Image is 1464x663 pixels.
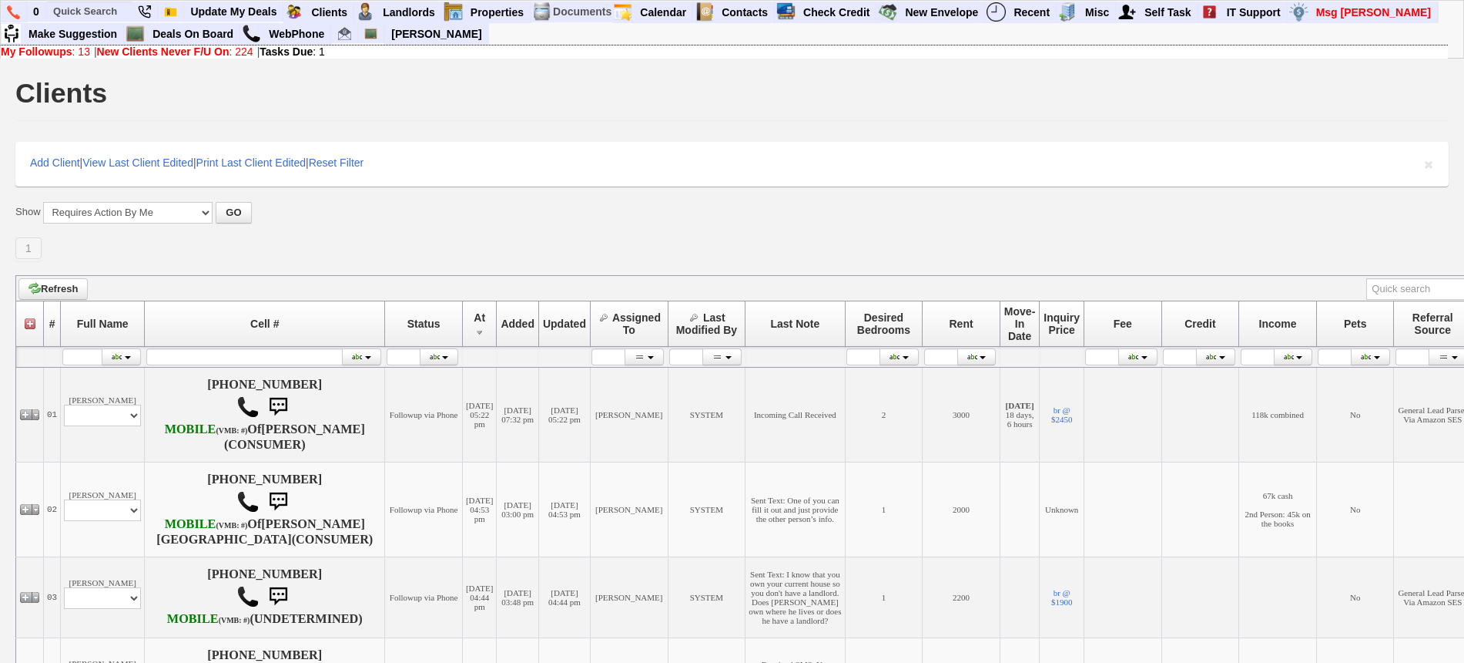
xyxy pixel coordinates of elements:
span: Last Modified By [676,311,737,336]
td: Followup via Phone [385,557,463,638]
b: [PERSON_NAME][GEOGRAPHIC_DATA] [156,517,365,547]
img: sms.png [263,581,293,612]
font: (VMB: #) [219,616,250,624]
span: Credit [1184,318,1215,330]
td: 01 [44,367,61,462]
td: [PERSON_NAME] [590,367,668,462]
td: SYSTEM [668,462,745,557]
h4: [PHONE_NUMBER] Of (CONSUMER) [148,378,381,452]
td: [DATE] 04:44 pm [462,557,496,638]
b: [DATE] [1006,401,1034,410]
img: chalkboard.png [364,27,377,40]
span: Last Note [771,318,820,330]
th: # [44,301,61,346]
a: IT Support [1221,2,1288,22]
img: call.png [236,585,260,608]
td: [DATE] 05:22 pm [538,367,590,462]
b: T-Mobile USA, Inc. [165,517,248,531]
span: Added [501,318,534,330]
b: Tasks Due [260,45,313,58]
img: contact.png [695,2,714,22]
img: jorge@homesweethomeproperties.com [338,27,351,40]
a: Msg [PERSON_NAME] [1310,2,1438,22]
img: docs.png [532,2,551,22]
img: sms.png [263,392,293,422]
span: Rent [949,318,973,330]
td: 2200 [923,557,1000,638]
td: [DATE] 04:53 pm [538,462,590,557]
button: GO [216,202,251,224]
img: landlord.png [356,2,375,22]
td: 2000 [923,462,1000,557]
td: 2 [845,367,923,462]
a: br @ $1900 [1051,588,1073,607]
td: SYSTEM [668,367,745,462]
img: appt_icon.png [613,2,632,22]
td: Sent Text: I know that you own your current house so you don't have a landlord. Does [PERSON_NAME... [745,557,845,638]
b: T-Mobile USA, Inc. [165,422,248,436]
td: Followup via Phone [385,367,463,462]
td: Sent Text: One of you can fill it out and just provide the other person’s info. [745,462,845,557]
a: New Clients Never F/U On: 224 [97,45,253,58]
td: 1 [845,557,923,638]
a: Update My Deals [184,2,283,22]
span: At [474,311,485,324]
a: Clients [305,2,354,22]
b: T-Mobile USA, Inc. [167,612,250,626]
td: [PERSON_NAME] [61,367,145,462]
td: Incoming Call Received [745,367,845,462]
a: Misc [1079,2,1116,22]
img: creditreport.png [776,2,796,22]
img: recent.png [987,2,1006,22]
a: New Envelope [899,2,985,22]
td: [PERSON_NAME] [590,557,668,638]
img: properties.png [444,2,463,22]
a: Tasks Due: 1 [260,45,325,58]
img: sms.png [263,486,293,517]
td: [DATE] 03:00 pm [497,462,539,557]
td: 3000 [923,367,1000,462]
span: Updated [543,318,586,330]
img: call.png [242,24,261,43]
td: [DATE] 04:53 pm [462,462,496,557]
td: Unknown [1040,462,1084,557]
a: View Last Client Edited [82,156,193,169]
span: Referral Source [1412,311,1453,336]
a: Contacts [715,2,775,22]
td: SYSTEM [668,557,745,638]
a: br @ $2450 [1051,406,1073,424]
a: Print Last Client Edited [196,156,306,169]
img: chalkboard.png [126,24,145,43]
span: Pets [1344,318,1367,330]
span: Inquiry Price [1044,311,1080,336]
font: MOBILE [165,422,216,436]
a: Refresh [18,278,88,300]
td: No [1316,462,1394,557]
img: call.png [236,395,260,419]
img: phone22.png [138,5,151,19]
a: Make Suggestion [22,24,124,44]
label: Show [15,205,41,219]
h4: [PHONE_NUMBER] (UNDETERMINED) [148,567,381,628]
div: | | [1,45,1448,58]
span: Move-In Date [1004,305,1035,342]
img: gmoney.png [878,2,897,22]
td: 02 [44,462,61,557]
img: myadd.png [1117,2,1137,22]
td: No [1316,367,1394,462]
img: call.png [236,490,260,513]
b: My Followups [1,45,72,58]
td: [DATE] 07:32 pm [497,367,539,462]
a: [PERSON_NAME] [385,24,487,44]
a: Recent [1007,2,1057,22]
td: [PERSON_NAME] [61,557,145,638]
a: WebPhone [263,24,331,44]
img: help2.png [1200,2,1219,22]
span: Assigned To [612,311,661,336]
td: [PERSON_NAME] [590,462,668,557]
font: Msg [PERSON_NAME] [1316,6,1431,19]
span: Fee [1114,318,1132,330]
h4: [PHONE_NUMBER] Of (CONSUMER) [148,473,381,547]
img: Bookmark.png [164,5,177,19]
a: 0 [27,2,46,22]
